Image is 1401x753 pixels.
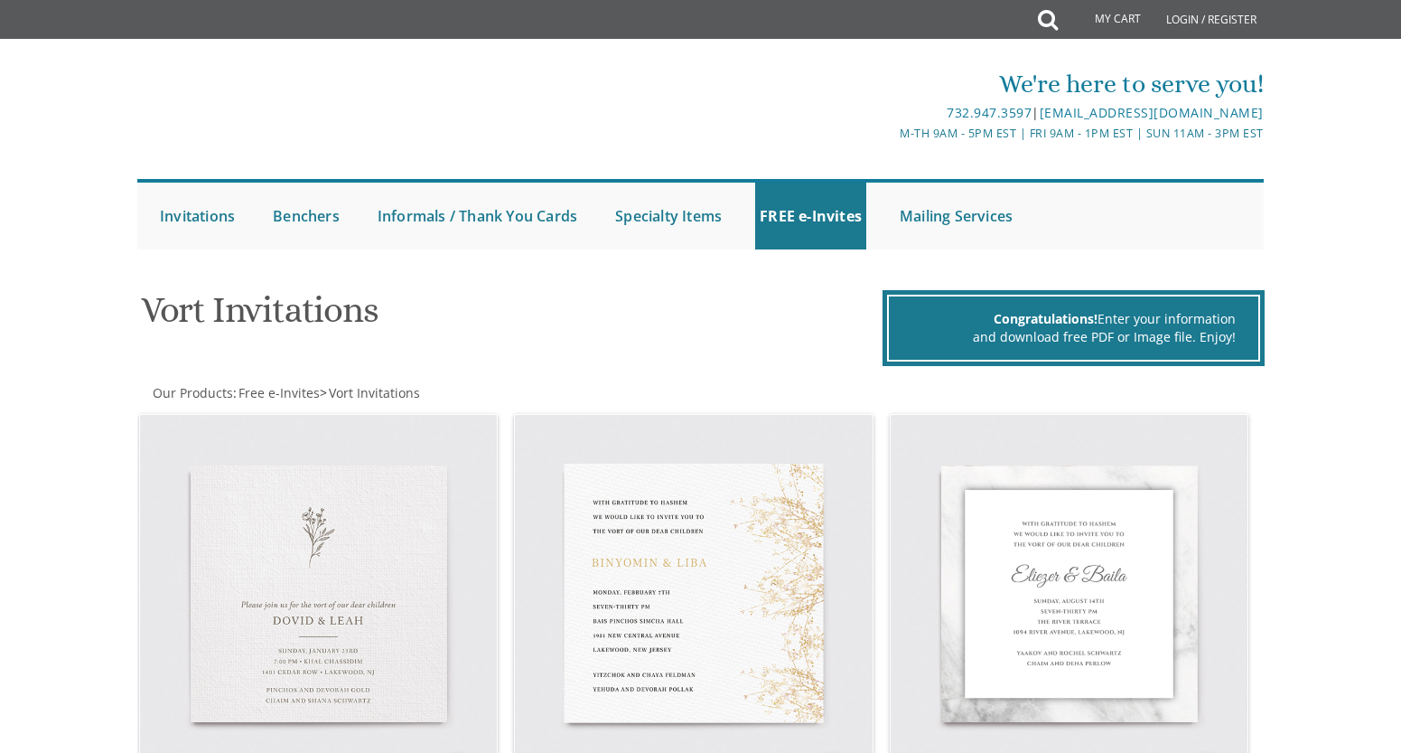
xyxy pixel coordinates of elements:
[514,102,1264,124] div: |
[320,384,420,401] span: >
[514,66,1264,102] div: We're here to serve you!
[373,183,582,249] a: Informals / Thank You Cards
[1056,2,1153,38] a: My Cart
[327,384,420,401] a: Vort Invitations
[947,104,1032,121] a: 732.947.3597
[611,183,726,249] a: Specialty Items
[141,290,878,344] h1: Vort Invitations
[268,183,344,249] a: Benchers
[237,384,320,401] a: Free e-Invites
[151,384,233,401] a: Our Products
[911,310,1236,328] div: Enter your information
[895,183,1017,249] a: Mailing Services
[994,310,1097,327] span: Congratulations!
[911,328,1236,346] div: and download free PDF or Image file. Enjoy!
[1040,104,1264,121] a: [EMAIL_ADDRESS][DOMAIN_NAME]
[329,384,420,401] span: Vort Invitations
[155,183,239,249] a: Invitations
[137,384,701,402] div: :
[755,183,866,249] a: FREE e-Invites
[238,384,320,401] span: Free e-Invites
[514,124,1264,143] div: M-Th 9am - 5pm EST | Fri 9am - 1pm EST | Sun 11am - 3pm EST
